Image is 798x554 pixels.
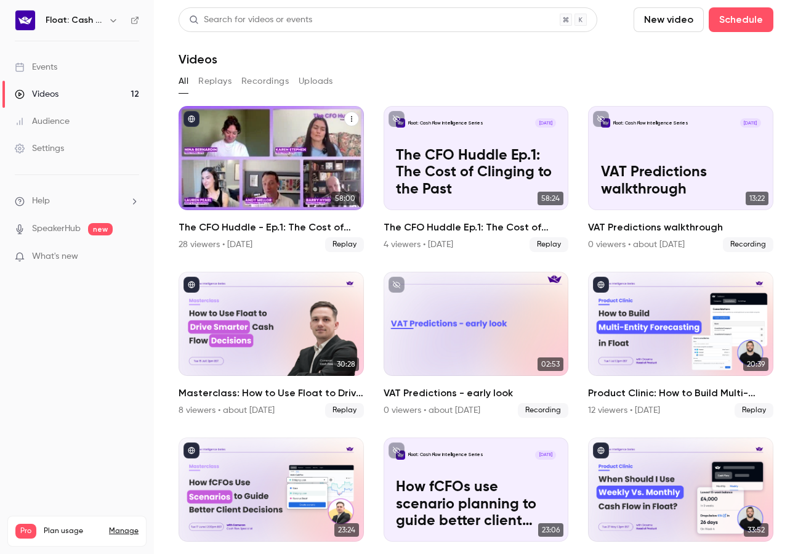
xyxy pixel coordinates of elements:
[32,195,50,208] span: Help
[15,88,58,100] div: Videos
[179,272,364,418] a: 30:28Masterclass: How to Use Float to Drive Smarter Cash Flow Decisions8 viewers • about [DATE]Re...
[331,192,359,205] span: 58:00
[179,106,364,252] a: 58:00The CFO Huddle - Ep.1: The Cost of Clinging to the Past28 viewers • [DATE]Replay
[179,220,364,235] h2: The CFO Huddle - Ep.1: The Cost of Clinging to the Past
[743,357,768,371] span: 20:39
[32,250,78,263] span: What's new
[15,61,57,73] div: Events
[333,357,359,371] span: 30:28
[740,118,761,128] span: [DATE]
[15,142,64,155] div: Settings
[396,479,556,529] p: How fCFOs use scenario planning to guide better client decisions
[15,524,36,539] span: Pro
[88,223,113,235] span: new
[389,277,405,293] button: unpublished
[384,238,453,251] div: 4 viewers • [DATE]
[384,106,569,252] a: The CFO Huddle Ep.1: The Cost of Clinging to the Past Float: Cash Flow Intelligence Series[DATE]T...
[179,52,217,67] h1: Videos
[179,386,364,401] h2: Masterclass: How to Use Float to Drive Smarter Cash Flow Decisions
[530,237,568,252] span: Replay
[179,404,275,417] div: 8 viewers • about [DATE]
[735,403,773,418] span: Replay
[179,106,364,252] li: The CFO Huddle - Ep.1: The Cost of Clinging to the Past
[44,526,102,536] span: Plan usage
[179,238,252,251] div: 28 viewers • [DATE]
[613,120,688,126] p: Float: Cash Flow Intelligence Series
[241,71,289,91] button: Recordings
[179,71,188,91] button: All
[588,220,773,235] h2: VAT Predictions walkthrough
[588,272,773,418] a: 20:39Product Clinic: How to Build Multi-Entity Forecasting in Float12 viewers • [DATE]Replay
[588,404,660,417] div: 12 viewers • [DATE]
[198,71,232,91] button: Replays
[389,111,405,127] button: unpublished
[334,523,359,537] span: 23:24
[408,120,483,126] p: Float: Cash Flow Intelligence Series
[183,442,199,458] button: published
[384,220,569,235] h2: The CFO Huddle Ep.1: The Cost of Clinging to the Past
[396,147,556,198] p: The CFO Huddle Ep.1: The Cost of Clinging to the Past
[588,386,773,401] h2: Product Clinic: How to Build Multi-Entity Forecasting in Float
[109,526,139,536] a: Manage
[15,195,139,208] li: help-dropdown-opener
[15,10,35,30] img: Float: Cash Flow Intelligence Series
[384,272,569,418] li: VAT Predictions - early look
[593,111,609,127] button: unpublished
[183,111,199,127] button: published
[593,442,609,458] button: published
[535,450,556,460] span: [DATE]
[535,118,556,128] span: [DATE]
[634,7,704,32] button: New video
[384,106,569,252] li: The CFO Huddle Ep.1: The Cost of Clinging to the Past
[723,237,773,252] span: Recording
[46,14,103,26] h6: Float: Cash Flow Intelligence Series
[538,523,563,537] span: 23:06
[183,277,199,293] button: published
[709,7,773,32] button: Schedule
[538,357,563,371] span: 02:53
[746,192,768,205] span: 13:22
[588,238,685,251] div: 0 viewers • about [DATE]
[408,452,483,458] p: Float: Cash Flow Intelligence Series
[299,71,333,91] button: Uploads
[601,164,761,197] p: VAT Predictions walkthrough
[179,272,364,418] li: Masterclass: How to Use Float to Drive Smarter Cash Flow Decisions
[384,404,480,417] div: 0 viewers • about [DATE]
[518,403,568,418] span: Recording
[588,106,773,252] li: VAT Predictions walkthrough
[325,237,364,252] span: Replay
[744,523,768,537] span: 33:52
[588,272,773,418] li: Product Clinic: How to Build Multi-Entity Forecasting in Float
[593,277,609,293] button: published
[325,403,364,418] span: Replay
[15,115,70,128] div: Audience
[384,386,569,401] h2: VAT Predictions - early look
[588,106,773,252] a: VAT Predictions walkthroughFloat: Cash Flow Intelligence Series[DATE]VAT Predictions walkthrough1...
[384,272,569,418] a: 02:53VAT Predictions - early look0 viewers • about [DATE]Recording
[538,192,563,205] span: 58:24
[32,222,81,235] a: SpeakerHub
[389,442,405,458] button: unpublished
[189,14,312,26] div: Search for videos or events
[179,7,773,547] section: Videos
